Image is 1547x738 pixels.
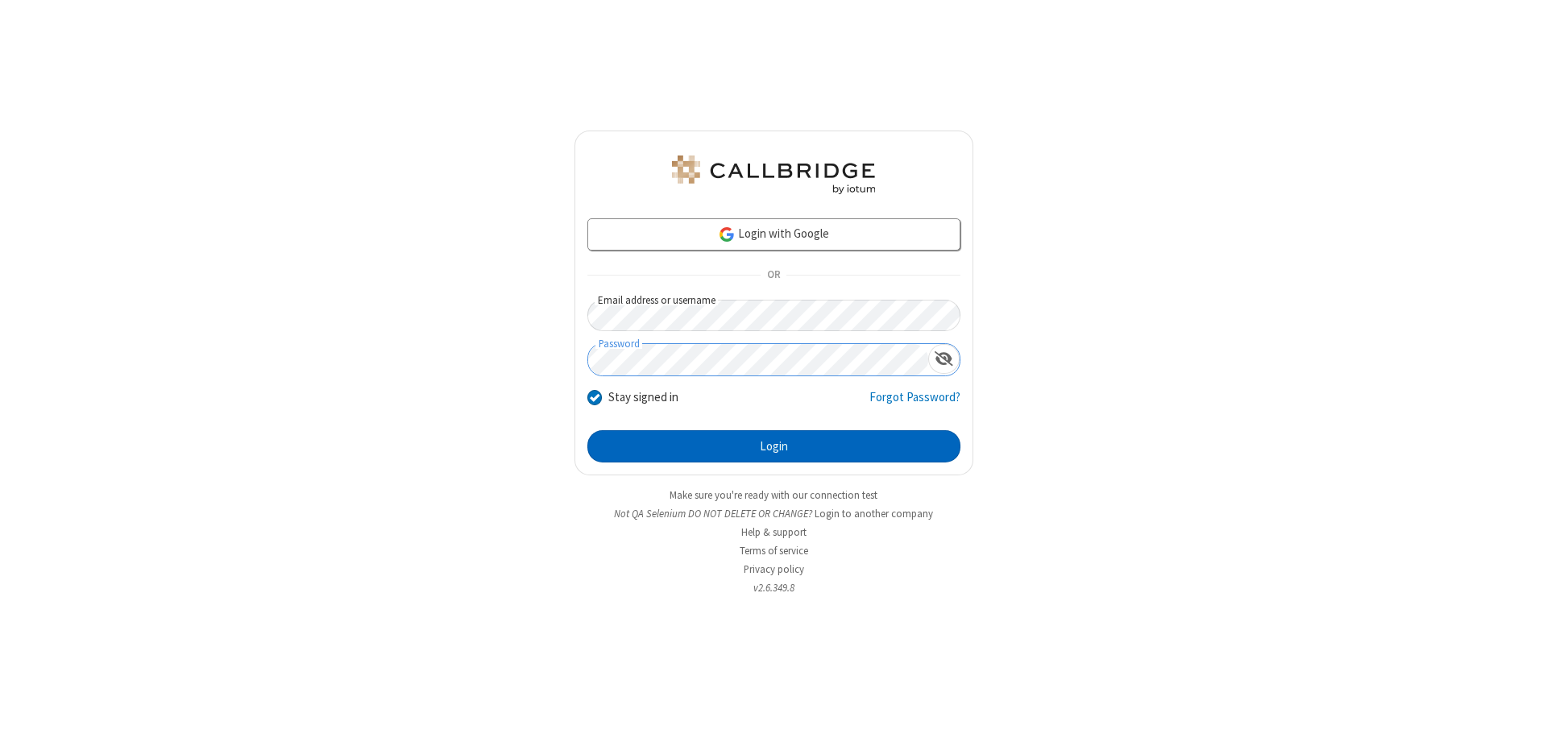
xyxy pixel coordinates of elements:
button: Login to another company [815,506,933,521]
li: Not QA Selenium DO NOT DELETE OR CHANGE? [574,506,973,521]
div: Show password [928,344,960,374]
li: v2.6.349.8 [574,580,973,595]
span: OR [761,264,786,287]
a: Make sure you're ready with our connection test [670,488,877,502]
a: Terms of service [740,544,808,558]
img: QA Selenium DO NOT DELETE OR CHANGE [669,155,878,194]
a: Help & support [741,525,807,539]
input: Password [588,344,928,375]
button: Login [587,430,960,462]
img: google-icon.png [718,226,736,243]
a: Forgot Password? [869,388,960,419]
input: Email address or username [587,300,960,331]
label: Stay signed in [608,388,678,407]
iframe: Chat [1507,696,1535,727]
a: Login with Google [587,218,960,251]
a: Privacy policy [744,562,804,576]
